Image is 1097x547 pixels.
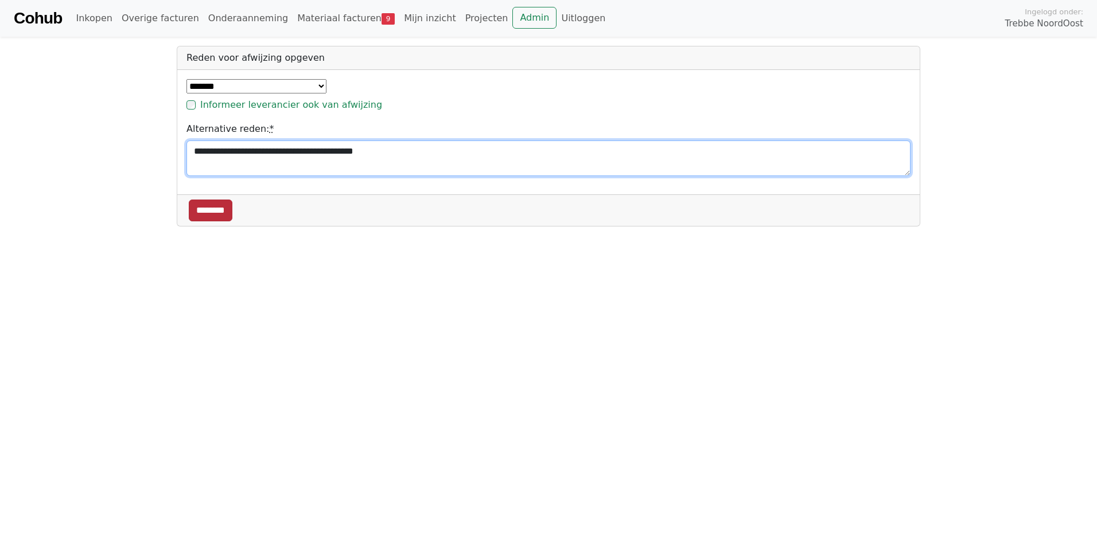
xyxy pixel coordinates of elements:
[200,98,382,112] label: Informeer leverancier ook van afwijzing
[399,7,461,30] a: Mijn inzicht
[177,46,920,70] div: Reden voor afwijzing opgeven
[117,7,204,30] a: Overige facturen
[461,7,513,30] a: Projecten
[204,7,293,30] a: Onderaanneming
[71,7,116,30] a: Inkopen
[1025,6,1083,17] span: Ingelogd onder:
[1005,17,1083,30] span: Trebbe NoordOost
[557,7,610,30] a: Uitloggen
[186,122,274,136] label: Alternative reden:
[293,7,399,30] a: Materiaal facturen9
[14,5,62,32] a: Cohub
[269,123,274,134] abbr: required
[512,7,557,29] a: Admin
[382,13,395,25] span: 9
